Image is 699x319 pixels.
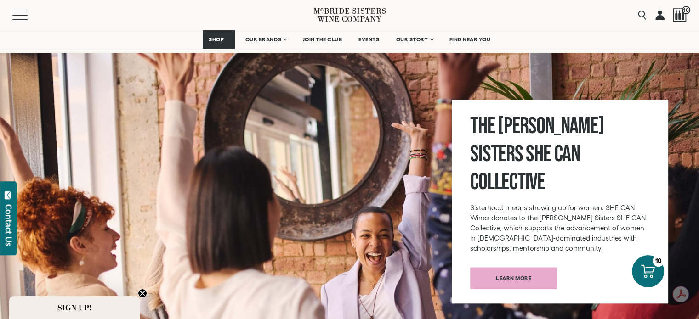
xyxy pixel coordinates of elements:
div: SIGN UP!Close teaser [9,296,140,319]
span: The [470,112,494,140]
span: SHOP [209,36,224,43]
span: Collective [470,168,545,196]
a: FIND NEAR YOU [443,30,497,49]
span: Sisters [470,140,523,168]
span: JOIN THE CLUB [303,36,342,43]
span: FIND NEAR YOU [449,36,491,43]
div: 10 [653,255,664,267]
span: EVENTS [358,36,379,43]
a: EVENTS [352,30,385,49]
a: JOIN THE CLUB [297,30,348,49]
span: 10 [682,6,690,14]
span: SHE [526,140,551,168]
span: [PERSON_NAME] [498,112,604,140]
a: Learn more [470,267,557,289]
div: Contact Us [4,204,13,246]
span: Learn more [480,269,547,287]
a: OUR BRANDS [239,30,292,49]
span: OUR STORY [396,36,428,43]
span: CAN [554,140,580,168]
a: OUR STORY [390,30,439,49]
span: OUR BRANDS [245,36,281,43]
a: SHOP [203,30,235,49]
button: Mobile Menu Trigger [12,11,45,20]
span: SIGN UP! [57,302,92,313]
p: Sisterhood means showing up for women. SHE CAN Wines donates to the [PERSON_NAME] Sisters SHE CAN... [470,203,649,253]
button: Close teaser [138,289,147,298]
